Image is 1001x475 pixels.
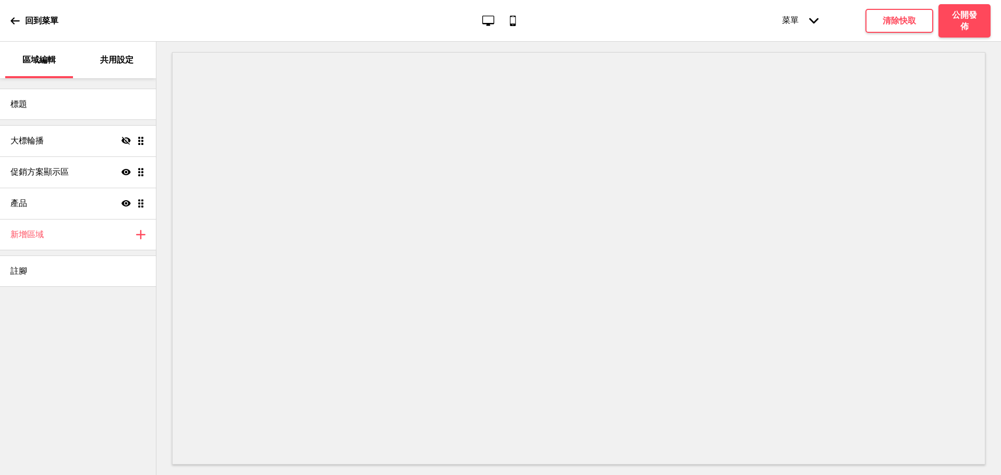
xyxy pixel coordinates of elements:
h4: 新增區域 [10,229,44,240]
h4: 促銷方案顯示區 [10,166,69,178]
h4: 產品 [10,198,27,209]
a: 回到菜單 [10,7,58,35]
h4: 清除快取 [883,15,916,27]
p: 回到菜單 [25,15,58,27]
p: 共用設定 [100,54,133,66]
h4: 標題 [10,99,27,110]
h4: 公開發佈 [949,9,980,32]
h4: 註腳 [10,265,27,277]
p: 區域編輯 [22,54,56,66]
div: 菜單 [772,5,829,36]
button: 公開發佈 [938,4,991,38]
button: 清除快取 [865,9,933,33]
h4: 大標輪播 [10,135,44,147]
